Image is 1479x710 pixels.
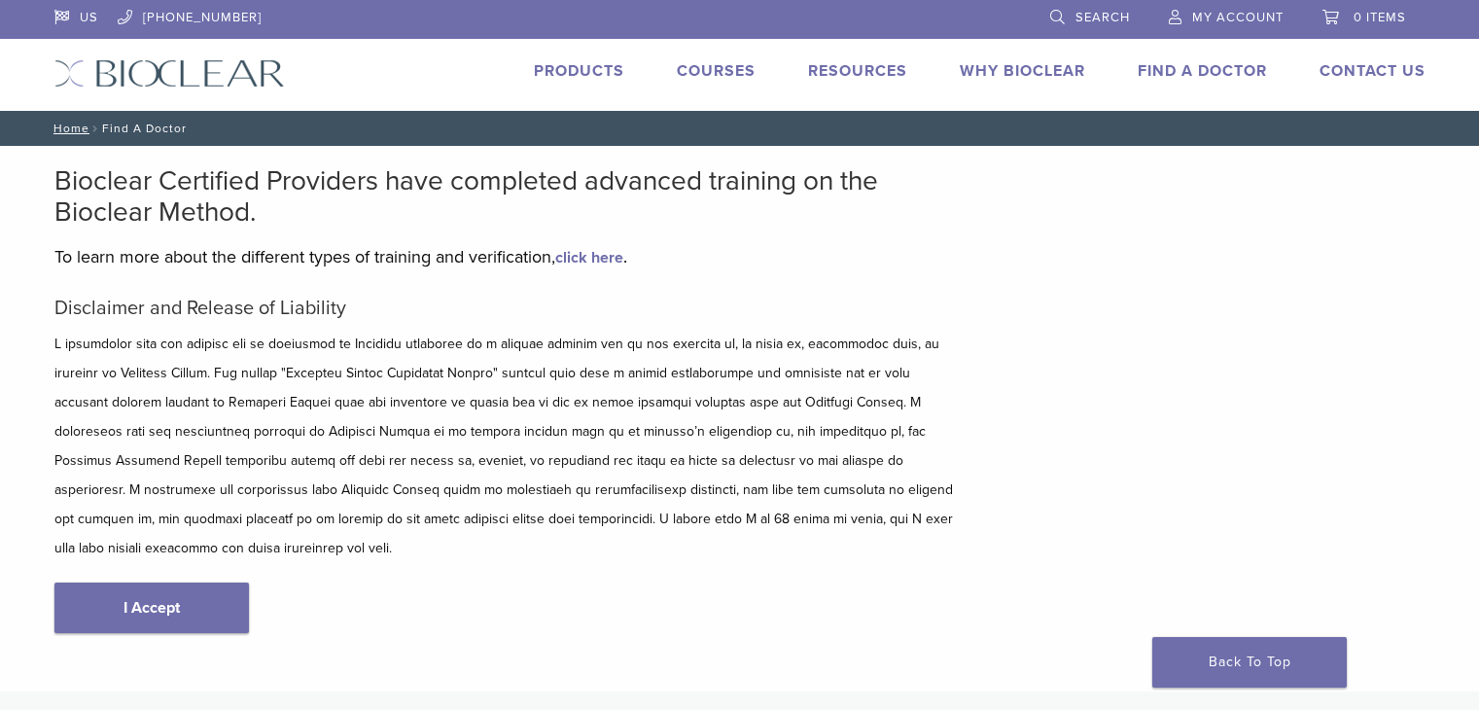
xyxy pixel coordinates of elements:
span: Search [1075,10,1130,25]
a: Resources [808,61,907,81]
a: Why Bioclear [960,61,1085,81]
span: / [89,124,102,133]
h5: Disclaimer and Release of Liability [54,297,959,320]
p: To learn more about the different types of training and verification, . [54,242,959,271]
a: Products [534,61,624,81]
nav: Find A Doctor [40,111,1440,146]
span: My Account [1192,10,1284,25]
a: Find A Doctor [1138,61,1267,81]
a: I Accept [54,583,249,633]
a: click here [555,248,623,267]
img: Bioclear [54,59,285,88]
a: Contact Us [1320,61,1426,81]
h2: Bioclear Certified Providers have completed advanced training on the Bioclear Method. [54,165,959,228]
a: Back To Top [1152,637,1347,688]
a: Courses [677,61,756,81]
span: 0 items [1354,10,1406,25]
a: Home [48,122,89,135]
p: L ipsumdolor sita con adipisc eli se doeiusmod te Incididu utlaboree do m aliquae adminim ven qu ... [54,330,959,563]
